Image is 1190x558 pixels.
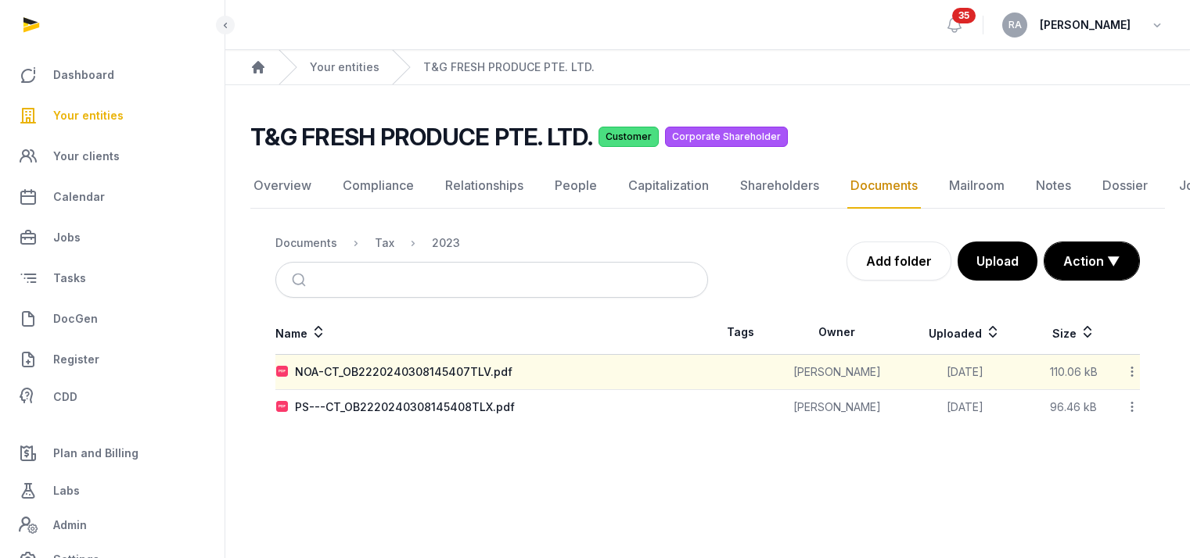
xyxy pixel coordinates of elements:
[250,163,315,209] a: Overview
[13,300,212,338] a: DocGen
[13,472,212,510] a: Labs
[282,263,319,297] button: Submit
[53,388,77,406] span: CDD
[1030,355,1117,390] td: 110.06 kB
[53,188,105,206] span: Calendar
[295,399,515,415] div: PS---CT_OB2220240308145408TLX.pdf
[847,163,921,209] a: Documents
[901,310,1030,355] th: Uploaded
[275,235,337,251] div: Documents
[276,366,289,378] img: pdf.svg
[774,390,901,425] td: [PERSON_NAME]
[250,123,592,151] h2: T&G FRESH PRODUCE PTE. LTD.
[708,310,774,355] th: Tags
[295,364,512,380] div: NOA-CT_OB2220240308145407TLV.pdf
[13,219,212,256] a: Jobs
[13,259,212,297] a: Tasks
[1002,13,1027,38] button: RA
[13,178,212,216] a: Calendar
[340,163,417,209] a: Compliance
[1008,20,1022,30] span: RA
[625,163,712,209] a: Capitalization
[737,163,822,209] a: Shareholders
[13,341,212,378] a: Register
[53,481,80,500] span: Labs
[53,66,114,84] span: Dashboard
[275,224,708,262] nav: Breadcrumb
[53,106,124,125] span: Your entities
[952,8,976,23] span: 35
[53,147,120,166] span: Your clients
[774,355,901,390] td: [PERSON_NAME]
[53,269,86,288] span: Tasks
[1099,163,1151,209] a: Dossier
[53,309,98,328] span: DocGen
[958,241,1037,281] button: Upload
[13,138,212,175] a: Your clients
[552,163,600,209] a: People
[250,163,1165,209] nav: Tabs
[1040,16,1131,34] span: [PERSON_NAME]
[1044,242,1139,280] button: Action ▼
[665,127,788,147] span: Corporate Shareholder
[225,50,1190,85] nav: Breadcrumb
[53,228,81,247] span: Jobs
[1033,163,1074,209] a: Notes
[1030,390,1117,425] td: 96.46 kB
[13,56,212,94] a: Dashboard
[947,400,983,413] span: [DATE]
[13,97,212,134] a: Your entities
[774,310,901,355] th: Owner
[947,365,983,378] span: [DATE]
[946,163,1008,209] a: Mailroom
[432,235,460,251] div: 2023
[442,163,527,209] a: Relationships
[53,516,87,535] span: Admin
[275,310,708,355] th: Name
[276,401,289,413] img: pdf.svg
[13,435,212,472] a: Plan and Billing
[599,127,659,147] span: Customer
[310,59,379,75] a: Your entities
[53,350,99,369] span: Register
[375,235,394,251] div: Tax
[13,381,212,413] a: CDD
[1030,310,1117,355] th: Size
[53,444,138,463] span: Plan and Billing
[847,241,951,281] a: Add folder
[13,510,212,541] a: Admin
[423,59,595,75] a: T&G FRESH PRODUCE PTE. LTD.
